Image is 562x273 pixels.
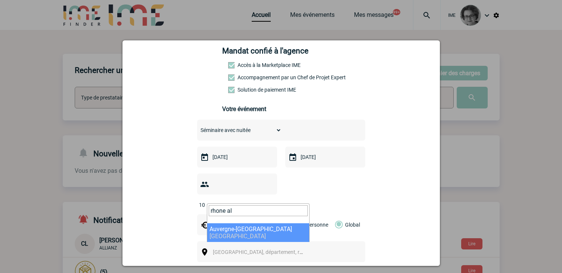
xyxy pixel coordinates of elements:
input: Date de début [211,152,262,162]
input: Nombre de participants [197,200,267,210]
input: Date de fin [299,152,350,162]
label: Conformité aux process achat client, Prise en charge de la facturation, Mutualisation de plusieur... [228,87,261,93]
label: Prestation payante [228,74,261,80]
h4: Mandat confié à l'agence [222,46,308,55]
span: [GEOGRAPHIC_DATA] [209,233,266,240]
label: Global [335,214,340,235]
label: Accès à la Marketplace IME [228,62,261,68]
li: Auvergne-[GEOGRAPHIC_DATA] [207,223,309,242]
span: [GEOGRAPHIC_DATA], département, région... [213,249,317,255]
h3: Votre événement [222,105,340,113]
